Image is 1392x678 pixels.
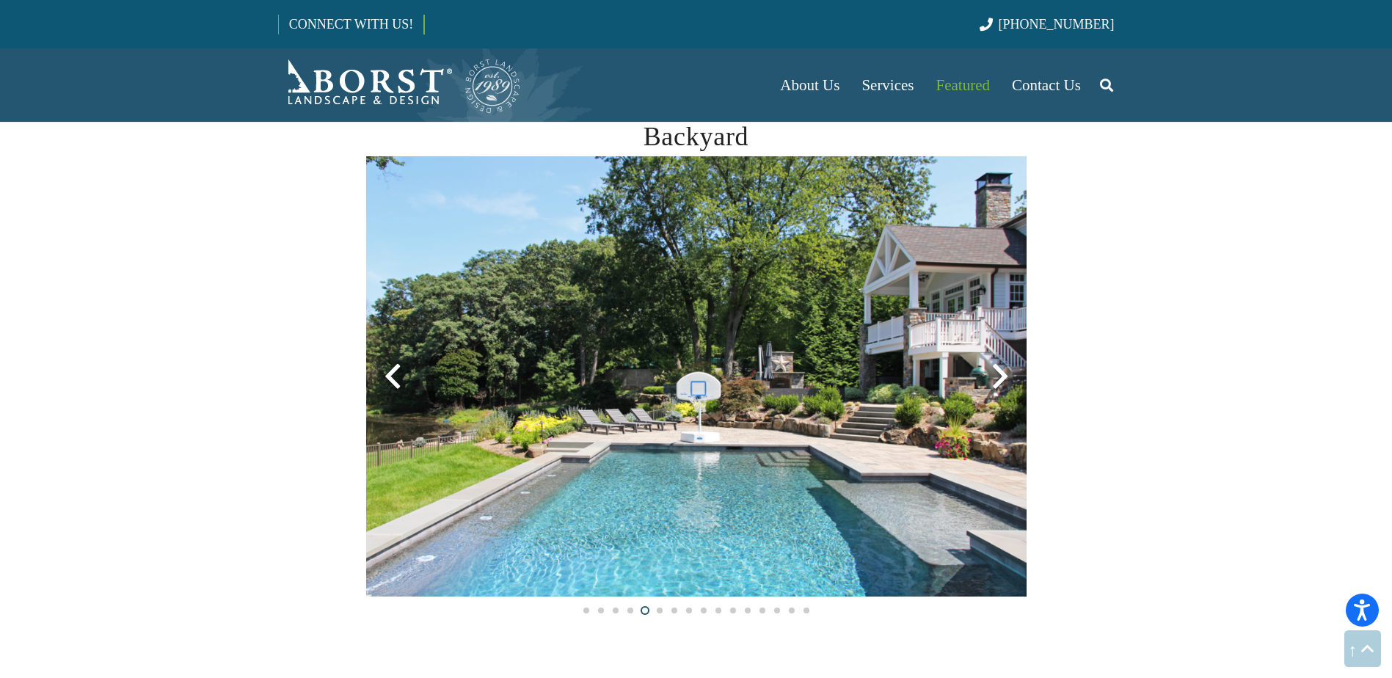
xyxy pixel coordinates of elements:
a: Featured [925,48,1001,122]
a: Search [1092,67,1121,103]
a: About Us [769,48,850,122]
a: CONNECT WITH US! [279,7,423,42]
span: [PHONE_NUMBER] [999,17,1115,32]
span: Contact Us [1012,76,1081,94]
a: [PHONE_NUMBER] [980,17,1114,32]
span: Featured [936,76,990,94]
span: Services [861,76,914,94]
a: Contact Us [1001,48,1092,122]
a: Borst-Logo [278,56,522,114]
a: Back to top [1344,630,1381,667]
span: About Us [780,76,839,94]
a: Services [850,48,925,122]
h2: Backyard [366,117,1027,156]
